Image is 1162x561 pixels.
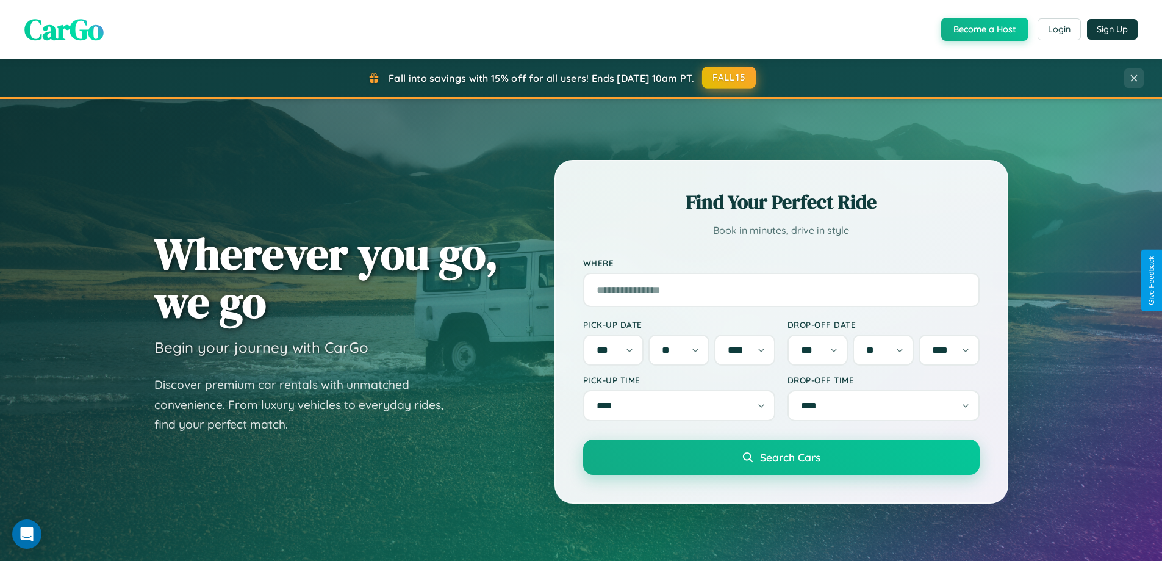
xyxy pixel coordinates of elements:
button: Search Cars [583,440,980,475]
h3: Begin your journey with CarGo [154,338,368,357]
span: Search Cars [760,451,820,464]
label: Drop-off Date [787,319,980,330]
p: Discover premium car rentals with unmatched convenience. From luxury vehicles to everyday rides, ... [154,375,459,435]
h1: Wherever you go, we go [154,230,498,326]
label: Pick-up Time [583,375,775,385]
button: Login [1038,18,1081,40]
p: Book in minutes, drive in style [583,222,980,239]
div: Give Feedback [1147,256,1156,305]
span: Fall into savings with 15% off for all users! Ends [DATE] 10am PT. [389,72,694,84]
span: CarGo [24,9,104,49]
button: FALL15 [702,67,756,89]
label: Drop-off Time [787,375,980,385]
h2: Find Your Perfect Ride [583,189,980,215]
button: Become a Host [941,18,1028,41]
button: Sign Up [1087,19,1138,40]
div: Open Intercom Messenger [12,519,41,549]
label: Where [583,258,980,268]
label: Pick-up Date [583,319,775,330]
